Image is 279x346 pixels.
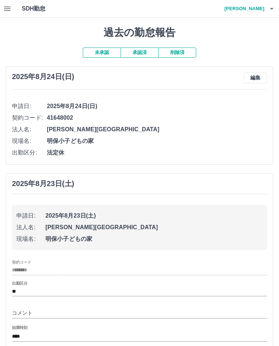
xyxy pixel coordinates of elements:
span: [PERSON_NAME][GEOGRAPHIC_DATA] [45,223,263,232]
span: 明保小子どもの家 [47,137,267,145]
span: 現場名: [16,235,45,243]
span: 法人名: [12,125,47,134]
h3: 2025年8月24日(日) [12,73,74,81]
button: 削除済 [158,48,196,58]
label: 始業時刻 [12,325,27,330]
label: 出勤区分 [12,281,27,286]
span: 法定休 [47,148,267,157]
h3: 2025年8月23日(土) [12,180,74,188]
span: 法人名: [16,223,45,232]
button: 承認済 [121,48,158,58]
span: 41648002 [47,114,267,122]
span: 申請日: [16,211,45,220]
span: 契約コード: [12,114,47,122]
span: 2025年8月24日(日) [47,102,267,111]
span: 出勤区分: [12,148,47,157]
span: 明保小子どもの家 [45,235,263,243]
h1: 過去の勤怠報告 [6,26,273,39]
button: 未承認 [83,48,121,58]
span: 2025年8月23日(土) [45,211,263,220]
span: 現場名: [12,137,47,145]
span: [PERSON_NAME][GEOGRAPHIC_DATA] [47,125,267,134]
span: 申請日: [12,102,47,111]
label: 契約コード [12,259,31,265]
button: 編集 [244,73,267,83]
